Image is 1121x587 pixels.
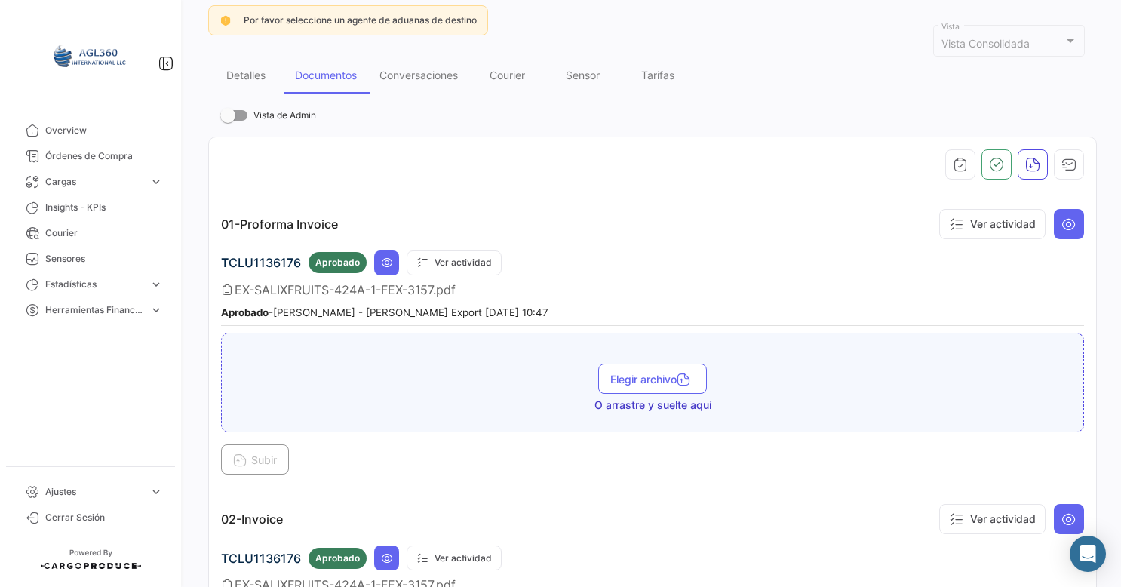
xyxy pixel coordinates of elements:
[12,220,169,246] a: Courier
[315,256,360,269] span: Aprobado
[45,485,143,499] span: Ajustes
[221,551,301,566] span: TCLU1136176
[221,306,548,318] small: - [PERSON_NAME] - [PERSON_NAME] Export [DATE] 10:47
[149,485,163,499] span: expand_more
[12,195,169,220] a: Insights - KPIs
[641,69,674,81] div: Tarifas
[149,278,163,291] span: expand_more
[12,246,169,272] a: Sensores
[53,18,128,94] img: 64a6efb6-309f-488a-b1f1-3442125ebd42.png
[45,149,163,163] span: Órdenes de Compra
[233,453,277,466] span: Subir
[939,504,1046,534] button: Ver actividad
[490,69,525,81] div: Courier
[939,209,1046,239] button: Ver actividad
[45,252,163,266] span: Sensores
[12,118,169,143] a: Overview
[45,124,163,137] span: Overview
[45,226,163,240] span: Courier
[295,69,357,81] div: Documentos
[221,512,283,527] p: 02-Invoice
[149,303,163,317] span: expand_more
[379,69,458,81] div: Conversaciones
[45,278,143,291] span: Estadísticas
[226,69,266,81] div: Detalles
[45,175,143,189] span: Cargas
[610,373,695,386] span: Elegir archivo
[244,14,477,26] span: Por favor seleccione un agente de aduanas de destino
[235,282,456,297] span: EX-SALIXFRUITS-424A-1-FEX-3157.pdf
[45,303,143,317] span: Herramientas Financieras
[407,250,502,275] button: Ver actividad
[315,552,360,565] span: Aprobado
[566,69,600,81] div: Sensor
[149,175,163,189] span: expand_more
[221,255,301,270] span: TCLU1136176
[45,511,163,524] span: Cerrar Sesión
[221,306,269,318] b: Aprobado
[45,201,163,214] span: Insights - KPIs
[253,106,316,124] span: Vista de Admin
[407,546,502,570] button: Ver actividad
[594,398,711,413] span: O arrastre y suelte aquí
[221,444,289,475] button: Subir
[12,143,169,169] a: Órdenes de Compra
[598,364,707,394] button: Elegir archivo
[941,37,1030,50] mat-select-trigger: Vista Consolidada
[221,217,338,232] p: 01-Proforma Invoice
[1070,536,1106,572] div: Abrir Intercom Messenger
